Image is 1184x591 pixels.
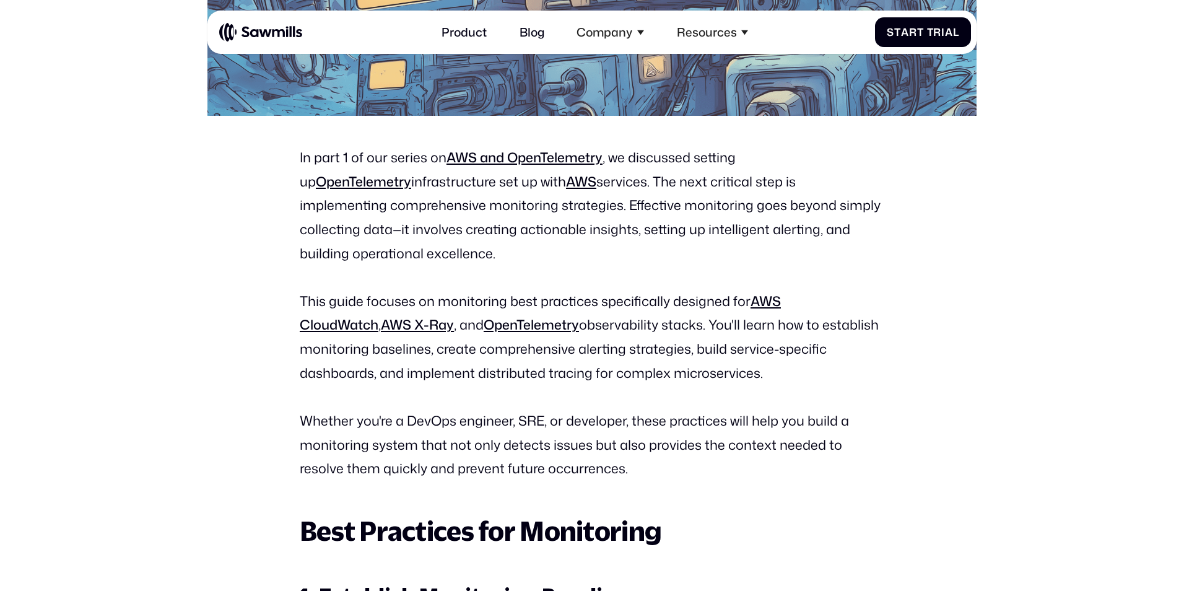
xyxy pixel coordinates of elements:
[668,16,757,48] div: Resources
[300,146,884,266] p: In part 1 of our series on , we discussed setting up infrastructure set up with services. The nex...
[927,26,934,38] span: T
[945,26,953,38] span: a
[933,26,941,38] span: r
[677,25,737,40] div: Resources
[917,26,924,38] span: t
[894,26,901,38] span: t
[433,16,496,48] a: Product
[300,409,884,481] p: Whether you're a DevOps engineer, SRE, or developer, these practices will help you build a monito...
[300,516,884,546] h2: Best Practices for Monitoring
[875,17,971,48] a: StartTrial
[901,26,909,38] span: a
[887,26,894,38] span: S
[511,16,554,48] a: Blog
[577,25,632,40] div: Company
[300,289,884,385] p: This guide focuses on monitoring best practices specifically designed for , , and observability s...
[484,315,579,334] a: OpenTelemetry
[909,26,917,38] span: r
[381,315,454,334] a: AWS X-Ray
[446,148,603,167] a: AWS and OpenTelemetry
[941,26,945,38] span: i
[953,26,959,38] span: l
[568,16,653,48] div: Company
[316,172,411,191] a: OpenTelemetry
[566,172,596,191] a: AWS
